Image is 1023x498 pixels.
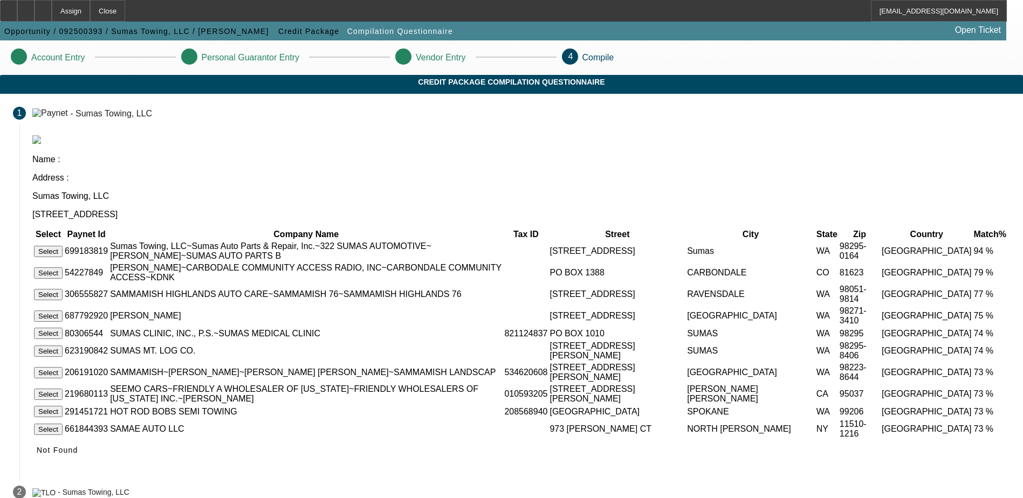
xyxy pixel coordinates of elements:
td: HOT ROD BOBS SEMI TOWING [109,405,503,418]
td: 98295-8406 [839,341,880,361]
td: 661844393 [64,419,108,439]
td: 623190842 [64,341,108,361]
td: 80306544 [64,327,108,340]
td: 98295 [839,327,880,340]
img: paynet_logo.jpg [32,135,41,144]
div: - Sumas Towing, LLC [70,108,152,117]
th: Country [881,229,972,240]
td: RAVENSDALE [686,284,815,305]
span: 1 [17,108,22,118]
td: Sumas [686,241,815,261]
td: [GEOGRAPHIC_DATA] [881,384,972,404]
td: [STREET_ADDRESS] [549,284,685,305]
span: Opportunity / 092500393 / Sumas Towing, LLC / [PERSON_NAME] [4,27,269,36]
span: 2 [17,487,22,497]
td: 81623 [839,262,880,283]
td: 821124837 [504,327,548,340]
td: NY [816,419,838,439]
td: 291451721 [64,405,108,418]
p: Sumas Towing, LLC [32,191,1010,201]
img: Paynet [32,108,68,118]
td: 99206 [839,405,880,418]
td: 306555827 [64,284,108,305]
td: SUMAS [686,341,815,361]
td: SUMAS MT. LOG CO. [109,341,503,361]
td: SAMMAMISH~[PERSON_NAME]~[PERSON_NAME] [PERSON_NAME]~SAMMAMISH LANDSCAP [109,362,503,383]
p: Account Entry [31,53,85,63]
td: 98295-0164 [839,241,880,261]
td: WA [816,341,838,361]
th: State [816,229,838,240]
td: 534620608 [504,362,548,383]
td: [GEOGRAPHIC_DATA] [881,341,972,361]
img: TLO [32,488,56,497]
td: WA [816,241,838,261]
td: SPOKANE [686,405,815,418]
button: Select [34,345,63,357]
td: [STREET_ADDRESS] [549,241,685,261]
button: Select [34,389,63,400]
td: [GEOGRAPHIC_DATA] [881,405,972,418]
td: 219680113 [64,384,108,404]
th: Select [33,229,63,240]
div: - Sumas Towing, LLC [58,488,129,497]
td: 11510-1216 [839,419,880,439]
td: 79 % [973,262,1007,283]
td: [GEOGRAPHIC_DATA] [881,327,972,340]
td: PO BOX 1388 [549,262,685,283]
td: 54227849 [64,262,108,283]
td: 699183819 [64,241,108,261]
td: 75 % [973,306,1007,326]
td: [GEOGRAPHIC_DATA] [686,362,815,383]
td: 95037 [839,384,880,404]
td: WA [816,327,838,340]
td: [PERSON_NAME]~CARBODALE COMMUNITY ACCESS RADIO, INC~CARBONDALE COMMUNITY ACCESS~KDNK [109,262,503,283]
button: Select [34,367,63,378]
td: 010593205 [504,384,548,404]
td: Sumas Towing, LLC~Sumas Auto Parts & Repair, Inc.~322 SUMAS AUTOMOTIVE~[PERSON_NAME]~SUMAS AUTO P... [109,241,503,261]
td: WA [816,362,838,383]
td: [GEOGRAPHIC_DATA] [881,241,972,261]
td: CA [816,384,838,404]
td: [GEOGRAPHIC_DATA] [549,405,685,418]
td: [STREET_ADDRESS][PERSON_NAME] [549,384,685,404]
td: 973 [PERSON_NAME] CT [549,419,685,439]
a: Open Ticket [951,21,1005,39]
span: 4 [568,52,573,61]
td: [GEOGRAPHIC_DATA] [881,419,972,439]
th: Street [549,229,685,240]
td: NORTH [PERSON_NAME] [686,419,815,439]
th: Paynet Id [64,229,108,240]
button: Not Found [32,440,83,460]
td: 74 % [973,341,1007,361]
td: 687792920 [64,306,108,326]
td: CO [816,262,838,283]
th: Company Name [109,229,503,240]
td: 208568940 [504,405,548,418]
button: Select [34,289,63,300]
td: 73 % [973,419,1007,439]
button: Credit Package [276,22,342,41]
button: Select [34,328,63,339]
td: 74 % [973,327,1007,340]
td: SAMAE AUTO LLC [109,419,503,439]
td: [GEOGRAPHIC_DATA] [686,306,815,326]
button: Select [34,310,63,322]
td: 98271-3410 [839,306,880,326]
button: Select [34,406,63,417]
td: [GEOGRAPHIC_DATA] [881,284,972,305]
th: City [686,229,815,240]
p: Address : [32,173,1010,183]
td: CARBONDALE [686,262,815,283]
td: WA [816,284,838,305]
button: Compilation Questionnaire [345,22,456,41]
th: Tax ID [504,229,548,240]
td: SUMAS [686,327,815,340]
span: Credit Package Compilation Questionnaire [8,78,1015,86]
td: [STREET_ADDRESS][PERSON_NAME] [549,341,685,361]
span: Credit Package [278,27,339,36]
td: 73 % [973,384,1007,404]
span: Compilation Questionnaire [347,27,453,36]
td: [GEOGRAPHIC_DATA] [881,262,972,283]
td: 77 % [973,284,1007,305]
